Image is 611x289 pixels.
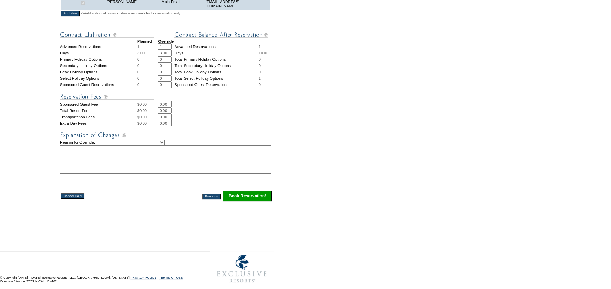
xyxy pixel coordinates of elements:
[60,120,137,126] td: Extra Day Fees
[139,102,147,106] span: 0.00
[137,83,139,87] span: 0
[158,39,174,43] strong: Override
[137,64,139,68] span: 0
[139,115,147,119] span: 0.00
[61,193,84,199] input: Cancel Hold
[174,69,259,75] td: Total Peak Holiday Options
[137,39,152,43] strong: Planned
[137,57,139,61] span: 0
[81,11,181,16] span: <--Add additional correspondence recipients for this reservation only.
[130,276,156,279] a: PRIVACY POLICY
[174,50,259,56] td: Days
[259,83,261,87] span: 0
[137,107,158,114] td: $
[259,51,268,55] span: 10.00
[137,101,158,107] td: $
[137,70,139,74] span: 0
[139,108,147,113] span: 0.00
[174,43,259,50] td: Advanced Reservations
[60,75,137,82] td: Select Holiday Options
[210,251,274,287] img: Exclusive Resorts
[60,107,137,114] td: Total Resort Fees
[259,57,261,61] span: 0
[174,75,259,82] td: Total Select Holiday Options
[60,101,137,107] td: Sponsored Guest Fee
[137,114,158,120] td: $
[60,50,137,56] td: Days
[202,194,221,199] input: Previous
[137,51,145,55] span: 3.00
[60,82,137,88] td: Sponsored Guest Reservations
[174,82,259,88] td: Sponsored Guest Reservations
[259,76,261,81] span: 1
[174,56,259,63] td: Total Primary Holiday Options
[137,76,139,81] span: 0
[60,114,137,120] td: Transportation Fees
[259,70,261,74] span: 0
[137,120,158,126] td: $
[60,56,137,63] td: Primary Holiday Options
[139,121,147,125] span: 0.00
[60,131,272,140] img: Explanation of Changes
[60,140,273,174] td: Reason for Override:
[159,276,183,279] a: TERMS OF USE
[174,30,268,39] img: Contract Balance After Reservation
[137,45,139,49] span: 1
[259,45,261,49] span: 1
[60,69,137,75] td: Peak Holiday Options
[60,30,154,39] img: Contract Utilization
[60,43,137,50] td: Advanced Reservations
[60,63,137,69] td: Secondary Holiday Options
[259,64,261,68] span: 0
[60,92,154,101] img: Reservation Fees
[223,191,272,201] input: Click this button to finalize your reservation.
[174,63,259,69] td: Total Secondary Holiday Options
[61,11,80,16] input: Add New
